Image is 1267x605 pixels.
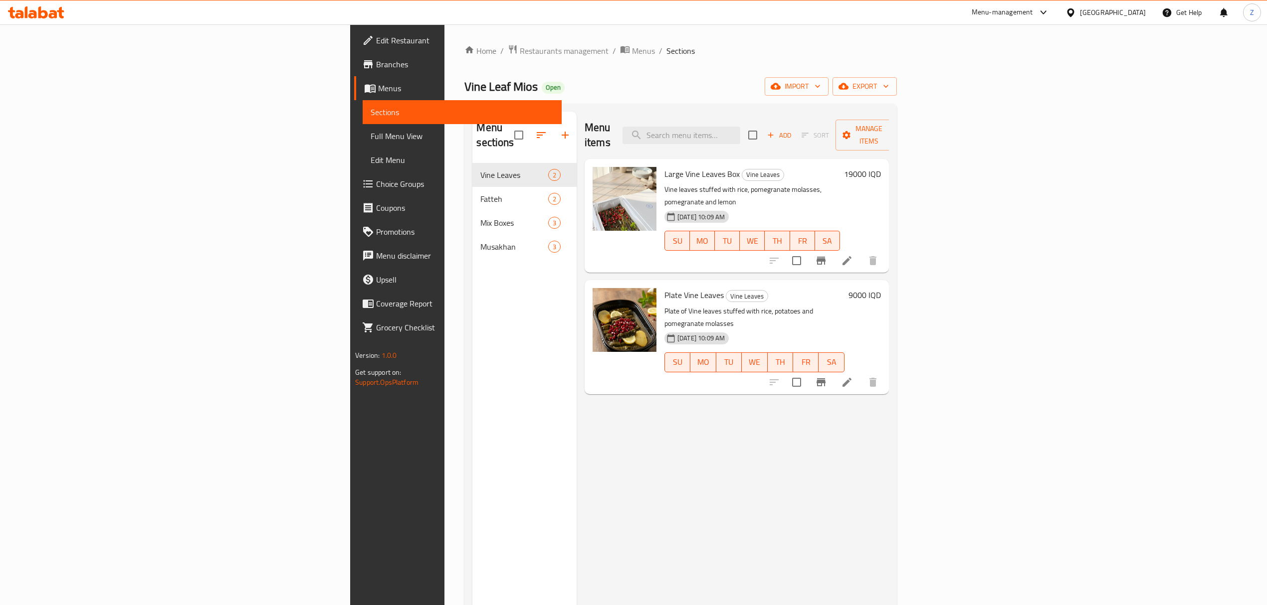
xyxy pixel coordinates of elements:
a: Support.OpsPlatform [355,376,419,389]
span: 3 [549,242,560,252]
div: Fatteh [480,193,548,205]
span: Select section first [795,128,836,143]
button: Add [763,128,795,143]
span: SU [669,355,686,369]
div: [GEOGRAPHIC_DATA] [1080,7,1146,18]
span: Vine Leaves [480,169,548,181]
span: Edit Restaurant [376,34,554,46]
span: [DATE] 10:09 AM [673,333,729,343]
li: / [613,45,616,57]
a: Choice Groups [354,172,562,196]
span: Menu disclaimer [376,250,554,262]
span: Upsell [376,274,554,286]
span: 2 [549,194,560,204]
button: Branch-specific-item [809,370,833,394]
span: Musakhan [480,241,548,253]
span: Sections [371,106,554,118]
span: SU [669,234,686,248]
div: Menu-management [972,6,1033,18]
a: Upsell [354,268,562,292]
span: Coverage Report [376,298,554,309]
span: TH [772,355,789,369]
span: import [773,80,821,93]
span: Choice Groups [376,178,554,190]
button: MO [690,231,715,251]
span: Mix Boxes [480,217,548,229]
div: Mix Boxes3 [472,211,577,235]
span: Promotions [376,226,554,238]
button: WE [740,231,765,251]
button: SU [664,231,690,251]
button: FR [790,231,815,251]
a: Menus [354,76,562,100]
h2: Menu items [585,120,611,150]
span: Select all sections [508,125,529,146]
div: items [548,193,561,205]
div: items [548,217,561,229]
span: Vine Leaves [726,291,768,302]
span: TU [719,234,736,248]
img: Plate Vine Leaves [593,288,656,352]
a: Branches [354,52,562,76]
div: Fatteh2 [472,187,577,211]
span: Version: [355,349,380,362]
span: Full Menu View [371,130,554,142]
a: Menu disclaimer [354,244,562,268]
span: Sort sections [529,123,553,147]
span: FR [794,234,811,248]
span: Manage items [844,123,894,148]
span: Restaurants management [520,45,609,57]
button: SA [819,352,844,372]
span: Coupons [376,202,554,214]
button: TH [765,231,790,251]
button: delete [861,370,885,394]
button: TH [768,352,793,372]
span: Plate Vine Leaves [664,288,724,302]
h6: 9000 IQD [848,288,881,302]
a: Full Menu View [363,124,562,148]
div: Musakhan3 [472,235,577,259]
p: Vine leaves stuffed with rice, pomegranate molasses, pomegranate and lemon [664,183,840,208]
span: MO [694,234,711,248]
button: TU [715,231,740,251]
span: Add item [763,128,795,143]
div: items [548,241,561,253]
input: search [623,127,740,144]
span: Get support on: [355,366,401,379]
button: import [765,77,829,96]
li: / [659,45,662,57]
div: items [548,169,561,181]
a: Edit menu item [841,255,853,267]
button: FR [793,352,819,372]
span: Select to update [786,250,807,271]
div: Vine Leaves [726,290,768,302]
span: Menus [378,82,554,94]
button: TU [716,352,742,372]
button: Add section [553,123,577,147]
img: Large Vine Leaves Box [593,167,656,231]
span: [DATE] 10:09 AM [673,212,729,222]
span: Z [1250,7,1254,18]
div: Vine Leaves [742,169,784,181]
button: export [833,77,897,96]
nav: Menu sections [472,159,577,263]
span: Branches [376,58,554,70]
span: Edit Menu [371,154,554,166]
span: export [841,80,889,93]
a: Menus [620,44,655,57]
span: FR [797,355,815,369]
h6: 19000 IQD [844,167,881,181]
a: Coupons [354,196,562,220]
span: SA [823,355,840,369]
a: Promotions [354,220,562,244]
span: Large Vine Leaves Box [664,166,740,181]
a: Coverage Report [354,292,562,315]
span: Select section [742,125,763,146]
span: 3 [549,218,560,228]
a: Grocery Checklist [354,315,562,339]
span: MO [694,355,712,369]
div: Vine Leaves2 [472,163,577,187]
